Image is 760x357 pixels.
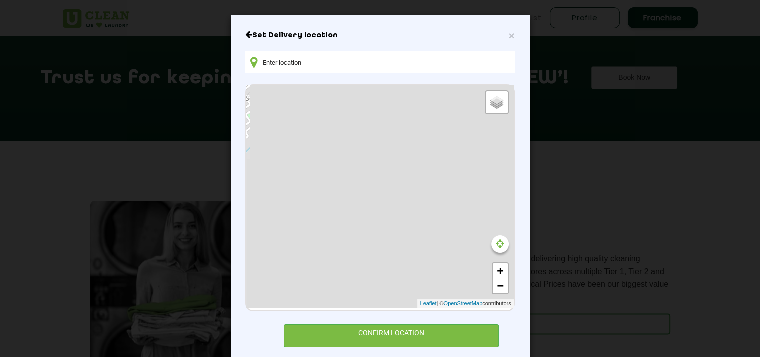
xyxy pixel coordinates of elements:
input: Enter location [245,51,514,73]
a: Layers [486,91,508,113]
a: Zoom out [493,278,508,293]
button: Close [508,30,514,41]
a: Leaflet [420,299,436,308]
h6: Close [245,30,514,40]
div: CONFIRM LOCATION [284,324,499,347]
a: Zoom in [493,263,508,278]
div: | © contributors [417,299,513,308]
span: × [508,30,514,41]
a: OpenStreetMap [443,299,482,308]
